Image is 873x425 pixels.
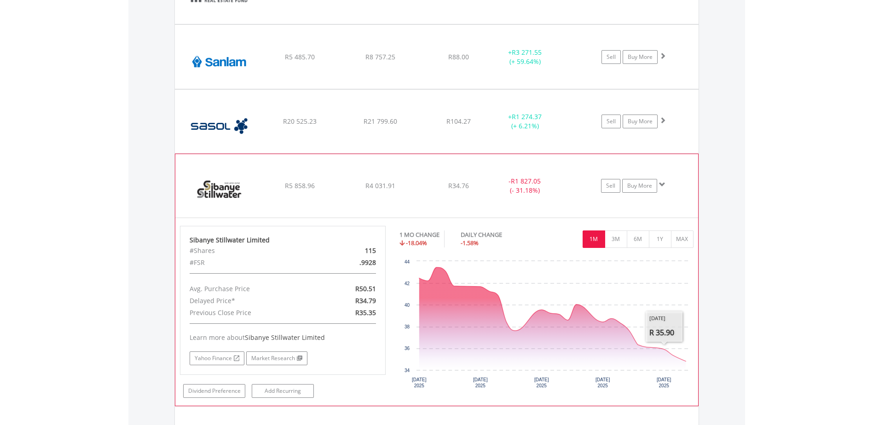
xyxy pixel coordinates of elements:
[412,377,427,388] text: [DATE] 2025
[601,50,621,64] a: Sell
[246,351,307,365] a: Market Research
[245,333,325,342] span: Sibanye Stillwater Limited
[512,112,542,121] span: R1 274.37
[183,245,316,257] div: #Shares
[491,112,560,131] div: + (+ 6.21%)
[649,230,671,248] button: 1Y
[190,333,376,342] div: Learn more about
[190,351,244,365] a: Yahoo Finance
[473,377,488,388] text: [DATE] 2025
[623,50,658,64] a: Buy More
[461,230,534,239] div: DAILY CHANGE
[179,101,259,151] img: EQU.ZA.SOL.png
[316,257,383,269] div: .9928
[355,296,376,305] span: R34.79
[405,368,410,373] text: 34
[448,181,469,190] span: R34.76
[623,115,658,128] a: Buy More
[365,181,395,190] span: R4 031.91
[183,307,316,319] div: Previous Close Price
[446,117,471,126] span: R104.27
[399,257,693,395] svg: Interactive chart
[283,117,317,126] span: R20 525.23
[406,239,427,247] span: -18.04%
[405,346,410,351] text: 36
[448,52,469,61] span: R88.00
[183,257,316,269] div: #FSR
[595,377,610,388] text: [DATE] 2025
[657,377,671,388] text: [DATE] 2025
[512,48,542,57] span: R3 271.55
[355,308,376,317] span: R35.35
[183,283,316,295] div: Avg. Purchase Price
[622,179,657,193] a: Buy More
[405,324,410,329] text: 38
[190,235,376,245] div: Sibanye Stillwater Limited
[183,295,316,307] div: Delayed Price*
[583,230,605,248] button: 1M
[364,117,397,126] span: R21 799.60
[627,230,649,248] button: 6M
[491,48,560,66] div: + (+ 59.64%)
[405,303,410,308] text: 40
[461,239,479,247] span: -1.58%
[405,281,410,286] text: 42
[511,177,541,185] span: R1 827.05
[316,245,383,257] div: 115
[355,284,376,293] span: R50.51
[601,179,620,193] a: Sell
[285,181,315,190] span: R5 858.96
[605,230,627,248] button: 3M
[671,230,694,248] button: MAX
[285,52,315,61] span: R5 485.70
[365,52,395,61] span: R8 757.25
[180,166,259,215] img: EQU.ZA.SSW.png
[534,377,549,388] text: [DATE] 2025
[399,257,694,395] div: Chart. Highcharts interactive chart.
[252,384,314,398] a: Add Recurring
[405,259,410,264] text: 44
[179,36,259,86] img: EQU.ZA.SLM.png
[399,230,439,239] div: 1 MO CHANGE
[601,115,621,128] a: Sell
[490,177,559,195] div: - (- 31.18%)
[183,384,245,398] a: Dividend Preference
